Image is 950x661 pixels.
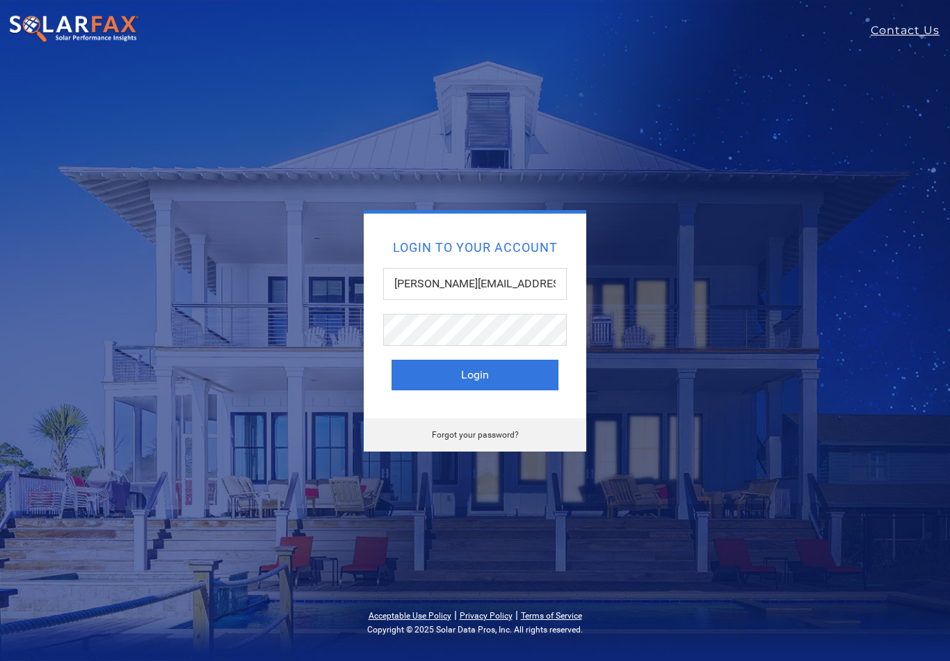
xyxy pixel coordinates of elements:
[432,430,519,440] a: Forgot your password?
[871,22,950,39] a: Contact Us
[369,611,451,621] a: Acceptable Use Policy
[8,15,139,44] img: SolarFax
[521,611,582,621] a: Terms of Service
[515,608,518,621] span: |
[392,241,558,254] h2: Login to your account
[460,611,513,621] a: Privacy Policy
[392,360,558,390] button: Login
[383,268,567,300] input: Email
[454,608,457,621] span: |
